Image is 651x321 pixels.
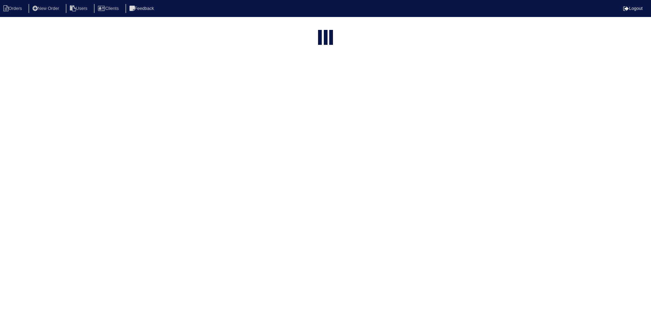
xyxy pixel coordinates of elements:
div: loading... [324,30,328,46]
a: Clients [94,6,124,11]
li: New Order [28,4,64,13]
a: New Order [28,6,64,11]
a: Logout [623,6,643,11]
li: Feedback [125,4,159,13]
li: Users [66,4,93,13]
li: Clients [94,4,124,13]
a: Users [66,6,93,11]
